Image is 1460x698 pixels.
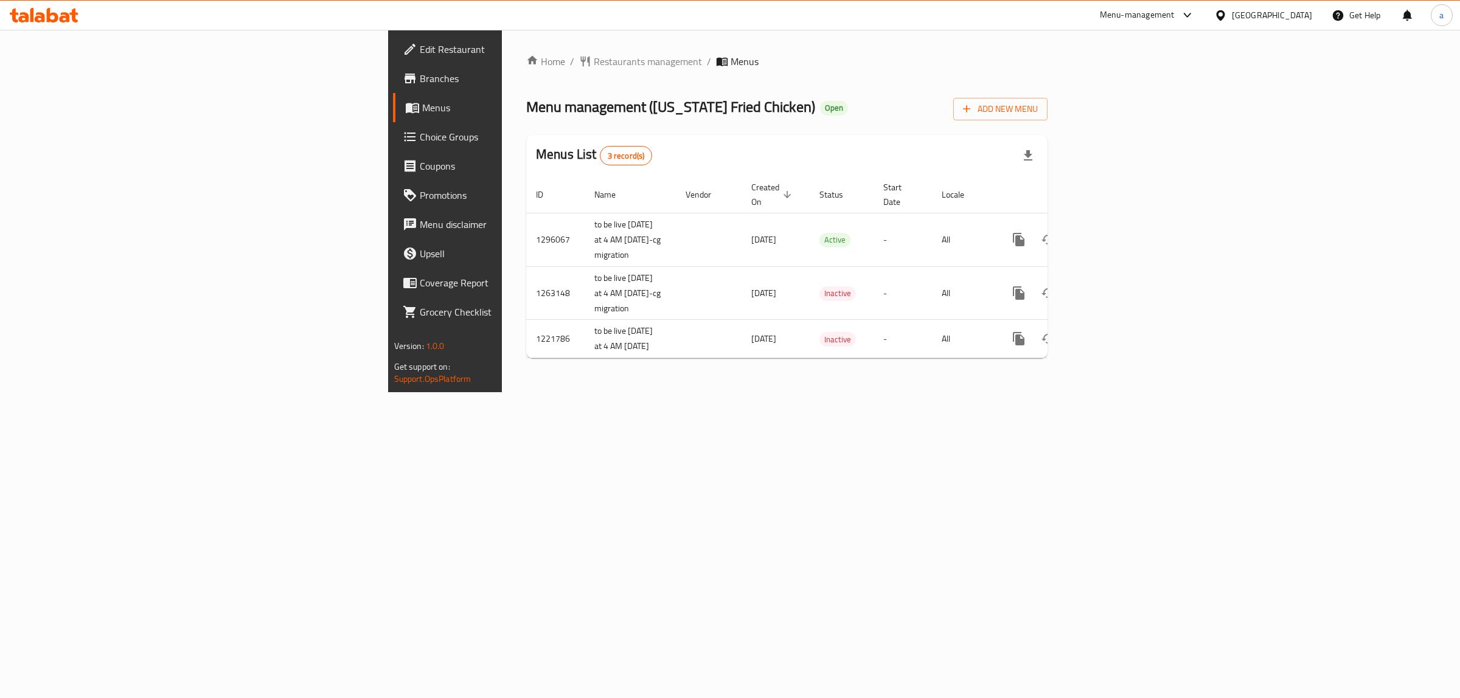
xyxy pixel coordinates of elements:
[420,159,622,173] span: Coupons
[819,233,850,247] div: Active
[1004,324,1034,353] button: more
[594,54,702,69] span: Restaurants management
[1004,278,1034,308] button: more
[1100,8,1175,22] div: Menu-management
[731,54,759,69] span: Menus
[526,176,1131,359] table: enhanced table
[600,146,653,165] div: Total records count
[393,297,632,327] a: Grocery Checklist
[1034,324,1063,353] button: Change Status
[953,98,1048,120] button: Add New Menu
[393,35,632,64] a: Edit Restaurant
[420,71,622,86] span: Branches
[995,176,1131,213] th: Actions
[420,217,622,232] span: Menu disclaimer
[393,151,632,181] a: Coupons
[751,331,776,347] span: [DATE]
[1013,141,1043,170] div: Export file
[420,246,622,261] span: Upsell
[393,268,632,297] a: Coverage Report
[819,332,856,347] div: Inactive
[536,145,652,165] h2: Menus List
[874,213,932,266] td: -
[932,213,995,266] td: All
[594,187,631,202] span: Name
[393,210,632,239] a: Menu disclaimer
[426,338,445,354] span: 1.0.0
[420,42,622,57] span: Edit Restaurant
[536,187,559,202] span: ID
[394,338,424,354] span: Version:
[874,266,932,320] td: -
[883,180,917,209] span: Start Date
[963,102,1038,117] span: Add New Menu
[579,54,702,69] a: Restaurants management
[820,101,848,116] div: Open
[751,285,776,301] span: [DATE]
[526,93,815,120] span: Menu management ( [US_STATE] Fried Chicken )
[422,100,622,115] span: Menus
[420,305,622,319] span: Grocery Checklist
[707,54,711,69] li: /
[932,266,995,320] td: All
[751,232,776,247] span: [DATE]
[819,333,856,347] span: Inactive
[942,187,980,202] span: Locale
[819,286,856,300] span: Inactive
[686,187,727,202] span: Vendor
[526,54,1048,69] nav: breadcrumb
[1232,9,1312,22] div: [GEOGRAPHIC_DATA]
[393,122,632,151] a: Choice Groups
[874,320,932,358] td: -
[393,239,632,268] a: Upsell
[819,233,850,247] span: Active
[600,150,652,162] span: 3 record(s)
[1034,278,1063,308] button: Change Status
[420,275,622,290] span: Coverage Report
[1439,9,1444,22] span: a
[394,371,471,387] a: Support.OpsPlatform
[751,180,795,209] span: Created On
[819,187,859,202] span: Status
[820,103,848,113] span: Open
[420,130,622,144] span: Choice Groups
[420,188,622,202] span: Promotions
[1004,225,1034,254] button: more
[394,359,450,375] span: Get support on:
[1034,225,1063,254] button: Change Status
[393,64,632,93] a: Branches
[393,181,632,210] a: Promotions
[393,93,632,122] a: Menus
[932,320,995,358] td: All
